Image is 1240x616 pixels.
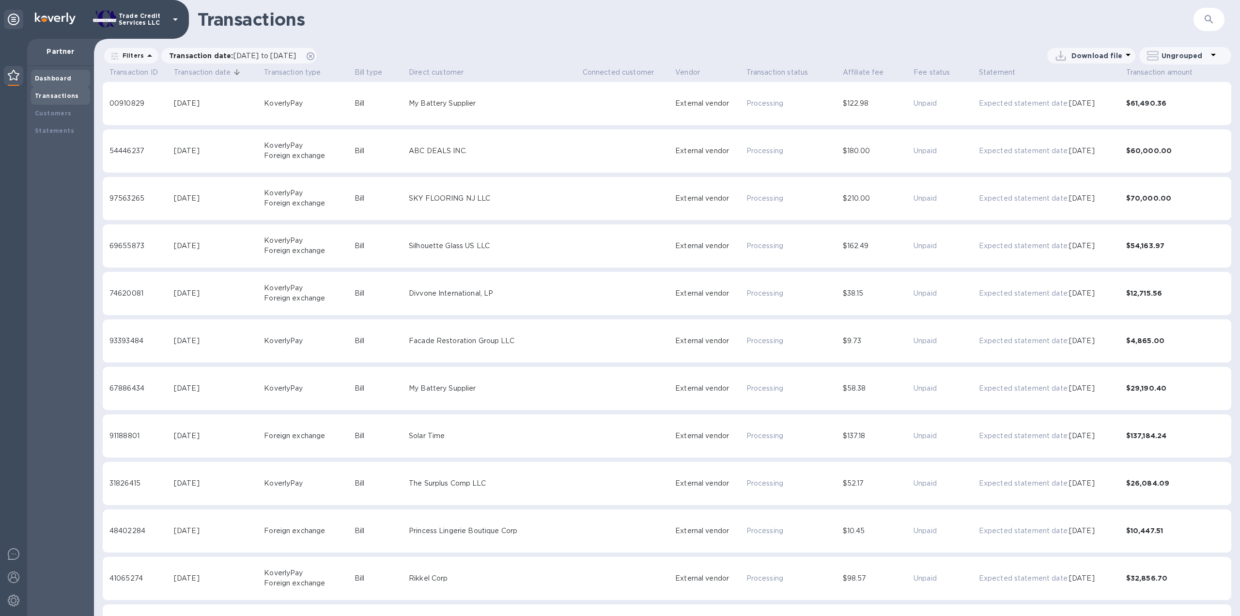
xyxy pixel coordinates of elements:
[979,288,1069,299] p: Expected statement date:
[264,478,350,489] div: KoverlyPay
[843,98,910,109] div: $122.98
[675,288,742,299] div: External vendor
[264,431,350,441] div: Foreign exchange
[843,146,910,156] div: $180.00
[675,573,742,584] div: External vendor
[843,66,897,78] span: Affiliate fee
[264,98,350,109] div: KoverlyPay
[583,66,654,78] span: Connected customer
[1126,66,1193,78] span: Transaction amount
[109,336,170,346] div: 93393484
[843,288,910,299] div: $38.15
[264,141,350,151] div: KoverlyPay
[119,51,144,60] p: Filters
[1126,241,1224,251] div: $54,163.97
[35,13,76,24] img: Logo
[843,526,910,536] div: $10.45
[1126,478,1224,488] div: $26,084.09
[174,241,260,251] div: [DATE]
[264,526,350,536] div: Foreign exchange
[1126,146,1224,156] div: $60,000.00
[914,193,975,204] p: Unpaid
[746,98,839,109] p: Processing
[675,383,742,394] div: External vendor
[409,66,464,78] span: Direct customer
[1069,146,1095,156] p: [DATE]
[914,146,975,156] p: Unpaid
[746,288,839,299] p: Processing
[675,66,700,78] span: Vendor
[746,383,839,394] p: Processing
[109,573,170,584] div: 41065274
[746,193,839,204] p: Processing
[914,336,975,346] p: Unpaid
[174,336,260,346] div: [DATE]
[1126,526,1224,536] div: $10,447.51
[979,241,1069,251] p: Expected statement date:
[174,526,260,536] div: [DATE]
[174,98,260,109] div: [DATE]
[746,573,839,584] p: Processing
[1069,336,1095,346] p: [DATE]
[264,568,350,578] div: KoverlyPay
[264,283,350,293] div: KoverlyPay
[746,146,839,156] p: Processing
[174,431,260,441] div: [DATE]
[1069,241,1095,251] p: [DATE]
[355,98,405,109] div: Bill
[264,578,350,588] div: Foreign exchange
[1069,383,1095,394] p: [DATE]
[746,66,808,78] span: Transaction status
[264,336,350,346] div: KoverlyPay
[914,526,975,536] p: Unpaid
[35,110,72,117] b: Customers
[1126,288,1224,298] div: $12,715.56
[355,526,405,536] div: Bill
[35,127,74,134] b: Statements
[409,526,578,536] div: Princess Lingerie Boutique Corp
[1069,478,1095,489] p: [DATE]
[409,573,578,584] div: Rikkel Corp
[409,146,578,156] div: ABC DEALS INC.
[746,526,839,536] p: Processing
[174,288,260,299] div: [DATE]
[174,146,260,156] div: [DATE]
[914,383,975,394] p: Unpaid
[746,431,839,441] p: Processing
[1162,51,1208,61] p: Ungrouped
[109,431,170,441] div: 91188801
[1069,288,1095,299] p: [DATE]
[8,70,19,80] img: Partner
[843,241,910,251] div: $162.49
[675,336,742,346] div: External vendor
[355,193,405,204] div: Bill
[843,66,884,78] span: Affiliate fee
[979,478,1069,489] p: Expected statement date:
[843,193,910,204] div: $210.00
[109,288,170,299] div: 74620081
[109,526,170,536] div: 48402284
[174,66,243,78] span: Transaction date
[109,146,170,156] div: 54446237
[233,52,296,60] span: [DATE] to [DATE]
[169,51,301,61] p: Transaction date :
[355,288,405,299] div: Bill
[109,478,170,489] div: 31826415
[1126,383,1224,393] div: $29,190.40
[914,288,975,299] p: Unpaid
[914,431,975,441] p: Unpaid
[914,241,975,251] p: Unpaid
[355,336,405,346] div: Bill
[119,13,167,26] p: Trade Credit Services LLC
[1069,526,1095,536] p: [DATE]
[109,193,170,204] div: 97563265
[979,146,1069,156] p: Expected statement date:
[675,98,742,109] div: External vendor
[174,66,231,78] span: Transaction date
[1069,98,1095,109] p: [DATE]
[675,526,742,536] div: External vendor
[355,66,395,78] span: Bill type
[979,98,1069,109] p: Expected statement date:
[675,146,742,156] div: External vendor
